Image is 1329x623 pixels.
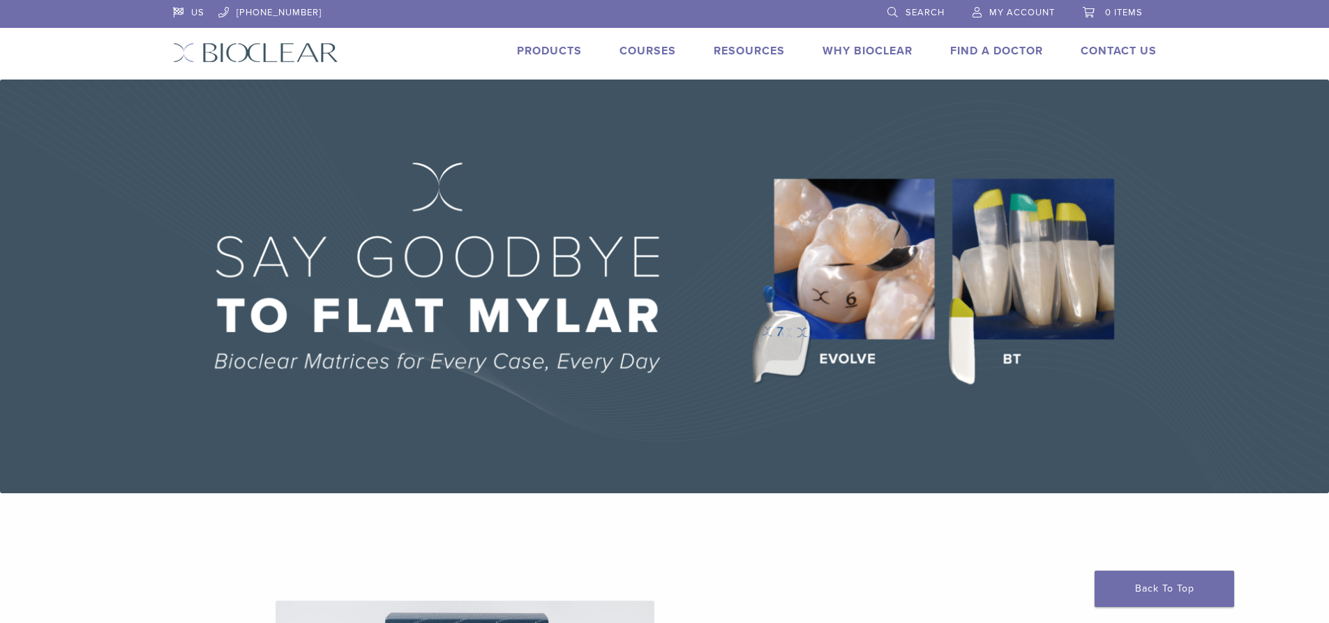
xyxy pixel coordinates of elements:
[517,44,582,58] a: Products
[823,44,913,58] a: Why Bioclear
[950,44,1043,58] a: Find A Doctor
[620,44,676,58] a: Courses
[1095,571,1234,607] a: Back To Top
[1081,44,1157,58] a: Contact Us
[989,7,1055,18] span: My Account
[714,44,785,58] a: Resources
[173,43,338,63] img: Bioclear
[906,7,945,18] span: Search
[1105,7,1143,18] span: 0 items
